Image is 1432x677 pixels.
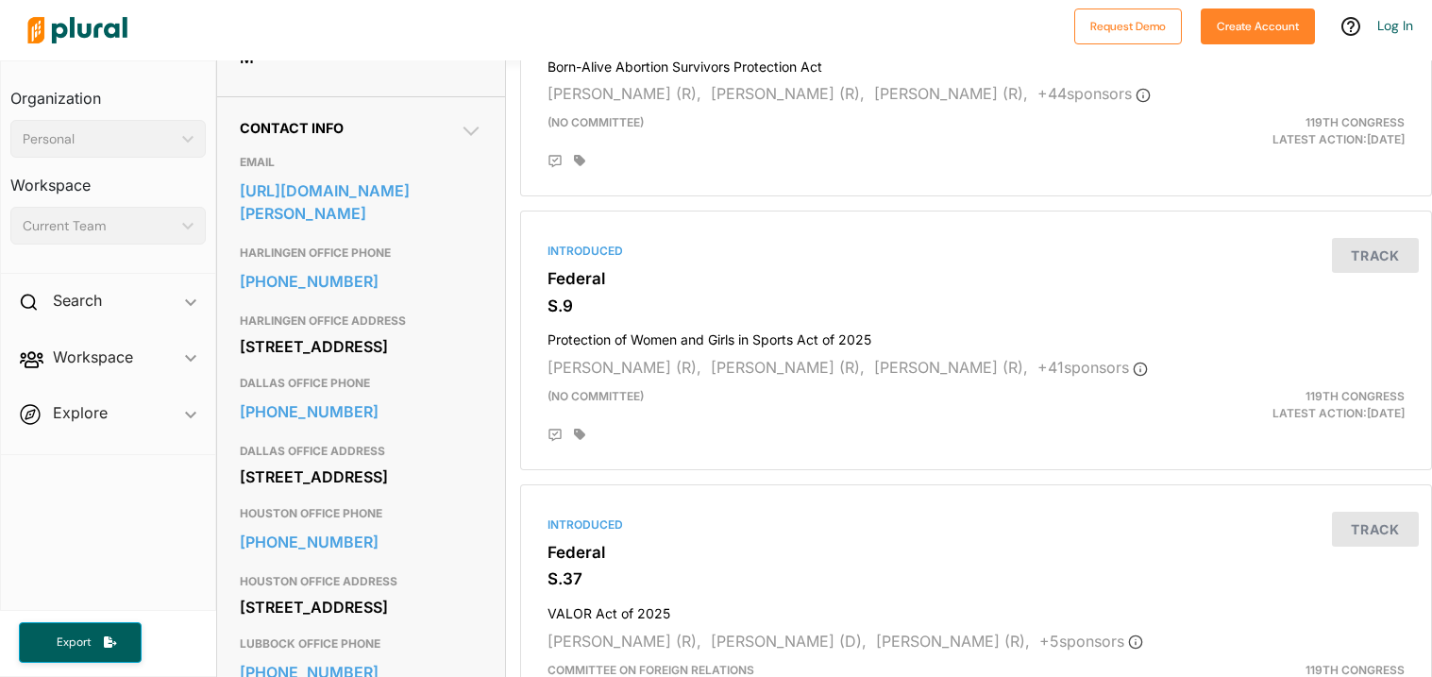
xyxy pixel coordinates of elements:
span: [PERSON_NAME] (R), [548,632,701,651]
span: Committee on Foreign Relations [548,663,754,677]
div: (no committee) [533,388,1123,422]
a: [PHONE_NUMBER] [240,267,482,296]
span: 119th Congress [1306,389,1405,403]
button: Export [19,622,142,663]
div: Add Position Statement [548,428,563,443]
button: Track [1332,238,1419,273]
h3: Federal [548,543,1405,562]
span: [PERSON_NAME] (D), [711,632,867,651]
span: Export [43,635,104,651]
div: Introduced [548,516,1405,533]
div: [STREET_ADDRESS] [240,593,482,621]
div: Introduced [548,243,1405,260]
div: Add tags [574,154,585,167]
span: + 5 sponsor s [1039,632,1143,651]
h3: HOUSTON OFFICE ADDRESS [240,570,482,593]
button: Create Account [1201,8,1315,44]
a: [PHONE_NUMBER] [240,528,482,556]
div: (no committee) [533,114,1123,148]
span: 119th Congress [1306,115,1405,129]
span: Contact Info [240,120,344,136]
div: Personal [23,129,175,149]
h3: HARLINGEN OFFICE PHONE [240,242,482,264]
span: + 41 sponsor s [1037,358,1148,377]
h4: VALOR Act of 2025 [548,597,1405,622]
a: Request Demo [1074,15,1182,35]
h3: LUBBOCK OFFICE PHONE [240,633,482,655]
h3: HOUSTON OFFICE PHONE [240,502,482,525]
button: Track [1332,512,1419,547]
span: 119th Congress [1306,663,1405,677]
h3: EMAIL [240,151,482,174]
span: [PERSON_NAME] (R), [548,84,701,103]
a: Create Account [1201,15,1315,35]
span: [PERSON_NAME] (R), [876,632,1030,651]
span: [PERSON_NAME] (R), [874,84,1028,103]
span: [PERSON_NAME] (R), [711,358,865,377]
div: Add Position Statement [548,154,563,169]
h4: Protection of Women and Girls in Sports Act of 2025 [548,323,1405,348]
a: [URL][DOMAIN_NAME][PERSON_NAME] [240,177,482,228]
a: Log In [1377,17,1413,34]
h3: HARLINGEN OFFICE ADDRESS [240,310,482,332]
h3: S.9 [548,296,1405,315]
span: [PERSON_NAME] (R), [548,358,701,377]
div: Latest Action: [DATE] [1123,114,1419,148]
div: Latest Action: [DATE] [1123,388,1419,422]
h3: Federal [548,269,1405,288]
h3: DALLAS OFFICE PHONE [240,372,482,395]
div: [STREET_ADDRESS] [240,332,482,361]
h3: S.37 [548,569,1405,588]
button: Request Demo [1074,8,1182,44]
h3: Workspace [10,158,206,199]
div: Add tags [574,428,585,441]
div: [STREET_ADDRESS] [240,463,482,491]
div: Current Team [23,216,175,236]
h2: Search [53,290,102,311]
a: [PHONE_NUMBER] [240,398,482,426]
span: [PERSON_NAME] (R), [711,84,865,103]
span: + 44 sponsor s [1037,84,1151,103]
span: [PERSON_NAME] (R), [874,358,1028,377]
h3: DALLAS OFFICE ADDRESS [240,440,482,463]
h3: Organization [10,71,206,112]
